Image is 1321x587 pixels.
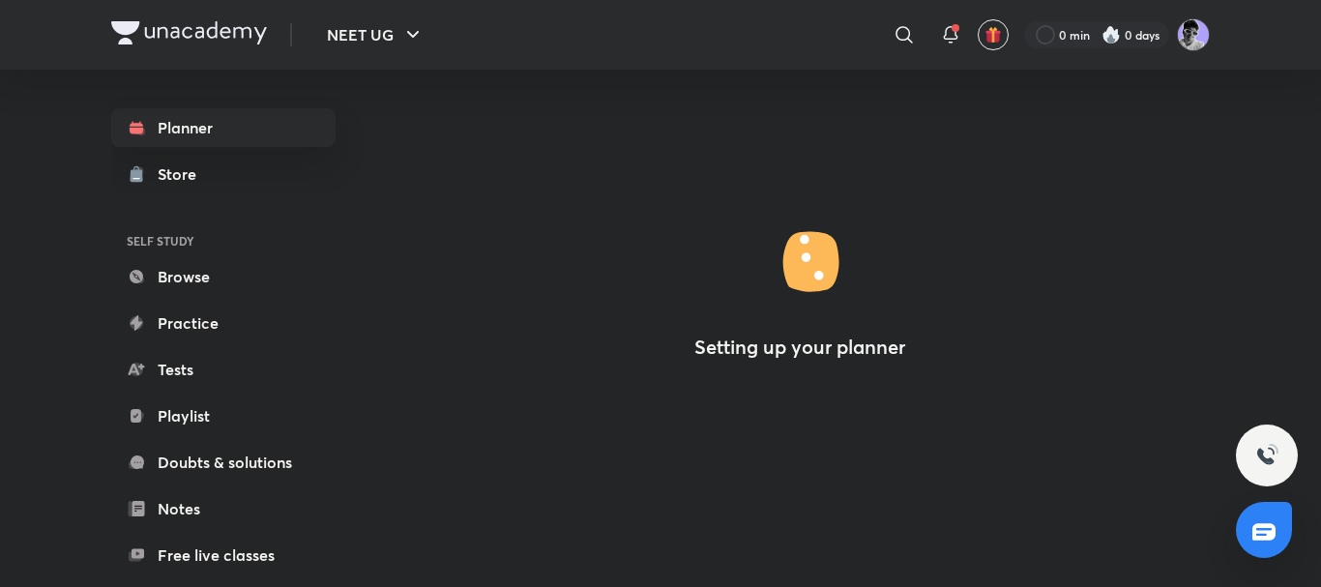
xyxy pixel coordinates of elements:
[111,443,336,482] a: Doubts & solutions
[984,26,1002,44] img: avatar
[158,162,208,186] div: Store
[111,21,267,44] img: Company Logo
[111,350,336,389] a: Tests
[111,21,267,49] a: Company Logo
[111,304,336,342] a: Practice
[111,155,336,193] a: Store
[1101,25,1121,44] img: streak
[111,489,336,528] a: Notes
[315,15,436,54] button: NEET UG
[111,536,336,574] a: Free live classes
[111,257,336,296] a: Browse
[111,396,336,435] a: Playlist
[111,108,336,147] a: Planner
[694,336,905,359] h4: Setting up your planner
[1255,444,1278,467] img: ttu
[978,19,1009,50] button: avatar
[1177,18,1210,51] img: henil patel
[111,224,336,257] h6: SELF STUDY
